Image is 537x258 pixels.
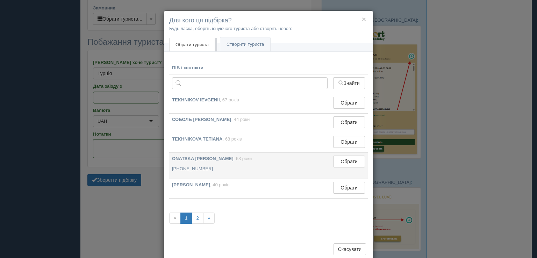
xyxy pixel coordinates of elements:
[172,77,328,89] input: Пошук за ПІБ, паспортом або контактами
[169,38,215,52] a: Обрати туриста
[210,182,229,187] span: , 40 років
[333,77,365,89] button: Знайти
[169,62,330,74] th: ПІБ і контакти
[172,97,220,102] b: TEKHNIKOV IEVGENII
[333,156,365,167] button: Обрати
[180,213,192,224] a: 1
[169,16,368,25] h4: Для кого ця підбірка?
[333,182,365,194] button: Обрати
[169,213,181,224] span: «
[220,37,270,52] a: Створити туриста
[333,116,365,128] button: Обрати
[333,136,365,148] button: Обрати
[220,97,239,102] span: , 67 років
[172,182,210,187] b: [PERSON_NAME]
[169,25,368,32] p: Будь ласка, оберіть існуючого туриста або створіть нового
[203,213,215,224] a: »
[333,97,365,109] button: Обрати
[222,136,242,142] span: , 68 років
[172,156,234,161] b: ONATSKA [PERSON_NAME]
[172,166,328,172] p: [PHONE_NUMBER]
[192,213,203,224] a: 2
[172,136,222,142] b: TEKHNIKOVA TETIANA
[231,117,250,122] span: , 44 роки
[362,15,366,23] button: ×
[334,243,366,255] button: Скасувати
[234,156,252,161] span: , 63 роки
[172,117,231,122] b: СОБОЛЬ [PERSON_NAME]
